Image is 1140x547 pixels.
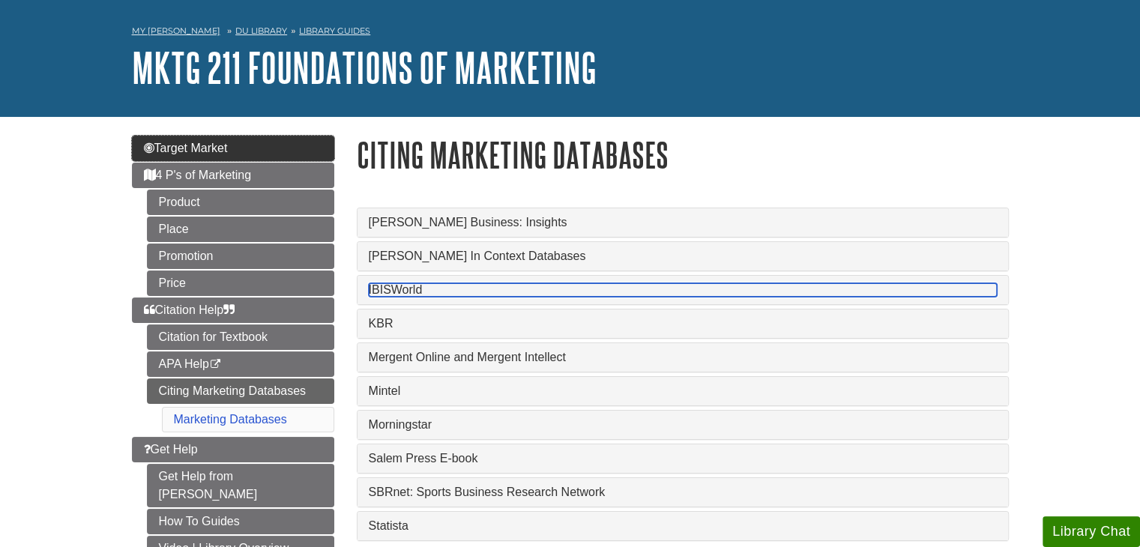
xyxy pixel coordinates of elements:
[132,25,220,37] a: My [PERSON_NAME]
[132,44,597,91] a: MKTG 211 Foundations of Marketing
[132,297,334,323] a: Citation Help
[132,163,334,188] a: 4 P's of Marketing
[369,216,997,229] a: [PERSON_NAME] Business: Insights
[144,169,252,181] span: 4 P's of Marketing
[147,244,334,269] a: Promotion
[369,452,997,465] a: Salem Press E-book
[369,351,997,364] a: Mergent Online and Mergent Intellect
[144,303,235,316] span: Citation Help
[369,519,997,533] a: Statista
[132,21,1009,45] nav: breadcrumb
[132,437,334,462] a: Get Help
[147,217,334,242] a: Place
[147,509,334,534] a: How To Guides
[209,360,222,369] i: This link opens in a new window
[357,136,1009,174] h1: Citing Marketing Databases
[369,486,997,499] a: SBRnet: Sports Business Research Network
[147,324,334,350] a: Citation for Textbook
[369,317,997,330] a: KBR
[147,378,334,404] a: Citing Marketing Databases
[144,443,198,456] span: Get Help
[235,25,287,36] a: DU Library
[147,351,334,377] a: APA Help
[147,190,334,215] a: Product
[299,25,370,36] a: Library Guides
[144,142,228,154] span: Target Market
[132,136,334,161] a: Target Market
[369,384,997,398] a: Mintel
[369,250,997,263] a: [PERSON_NAME] In Context Databases
[369,283,997,297] a: IBISWorld
[369,418,997,432] a: Morningstar
[174,413,287,426] a: Marketing Databases
[147,464,334,507] a: Get Help from [PERSON_NAME]
[1043,516,1140,547] button: Library Chat
[147,271,334,296] a: Price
